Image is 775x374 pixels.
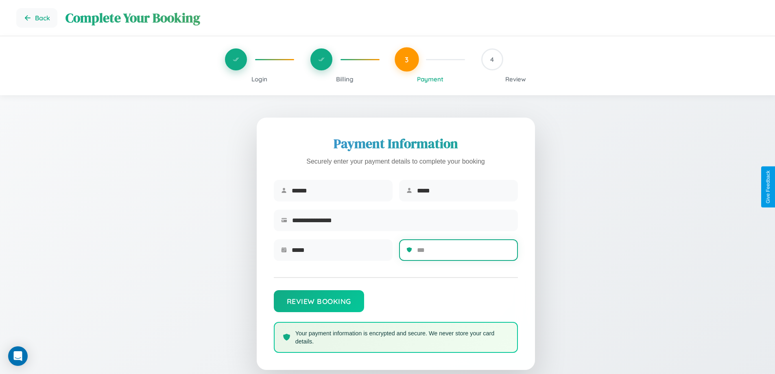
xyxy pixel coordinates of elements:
p: Your payment information is encrypted and secure. We never store your card details. [295,329,509,346]
button: Review Booking [274,290,364,312]
span: 4 [490,55,494,63]
div: Give Feedback [765,171,771,203]
h1: Complete Your Booking [65,9,759,27]
span: Billing [336,75,354,83]
p: Securely enter your payment details to complete your booking [274,156,518,168]
h2: Payment Information [274,135,518,153]
span: 3 [405,55,409,64]
span: Review [505,75,526,83]
button: Go back [16,8,57,28]
span: Login [251,75,267,83]
div: Open Intercom Messenger [8,346,28,366]
span: Payment [417,75,443,83]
